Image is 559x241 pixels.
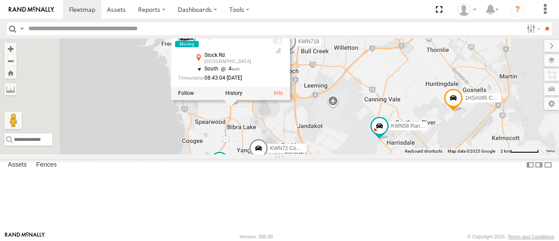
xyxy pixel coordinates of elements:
[508,234,554,239] a: Terms and Conditions
[500,149,510,154] span: 2 km
[535,159,543,171] label: Dock Summary Table to the Right
[178,91,194,97] label: Realtime tracking of Asset
[298,38,319,45] span: KWN718
[526,159,535,171] label: Dock Summary Table to the Left
[204,59,266,65] div: [GEOGRAPHIC_DATA]
[204,53,266,59] div: Stock Rd
[225,91,242,97] label: View Asset History
[178,28,196,46] a: View Asset Details
[454,3,480,16] div: Andrew Fisher
[274,91,283,97] a: View Asset Details
[178,76,266,81] div: Date/time of location update
[546,149,555,153] a: Terms
[9,7,54,13] img: rand-logo.svg
[544,98,559,110] label: Map Settings
[4,112,22,129] button: Drag Pegman onto the map to open Street View
[467,234,554,239] div: © Copyright 2025 -
[218,66,240,72] span: 4
[32,159,61,171] label: Fences
[511,3,524,17] i: ?
[4,67,17,79] button: Zoom Home
[273,38,283,45] div: No voltage information received from this device.
[391,123,430,129] span: KWN58 Rangers
[544,159,552,171] label: Hide Summary Table
[4,43,17,55] button: Zoom in
[448,149,495,154] span: Map data ©2025 Google
[5,232,45,241] a: Visit our Website
[465,95,545,101] span: 1HSA085 Coor. [DOMAIN_NAME]
[523,22,542,35] label: Search Filter Options
[4,55,17,67] button: Zoom out
[204,66,218,72] span: South
[273,47,283,54] div: GSM Signal = 4
[270,146,334,152] span: KWN72 Compliance Officer
[498,148,542,154] button: Map Scale: 2 km per 62 pixels
[3,159,31,171] label: Assets
[240,234,273,239] div: Version: 306.00
[405,148,442,154] button: Keyboard shortcuts
[4,83,17,95] label: Measure
[18,22,25,35] label: Search Query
